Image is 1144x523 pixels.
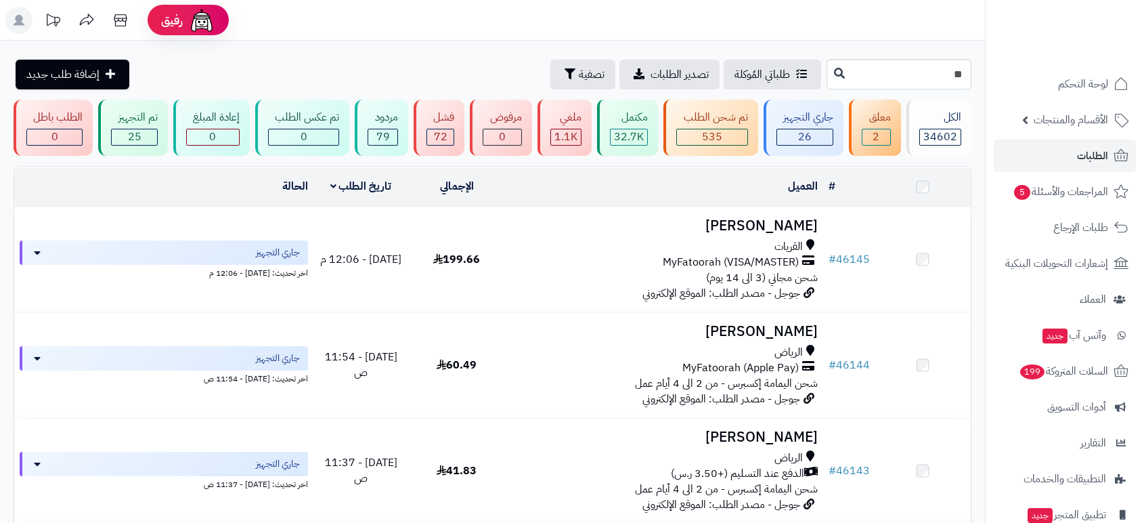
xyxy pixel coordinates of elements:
[1042,329,1068,343] span: جديد
[550,110,581,125] div: ملغي
[95,100,170,156] a: تم التجهيز 25
[1041,326,1106,345] span: وآتس آب
[282,178,308,194] a: الحالة
[676,110,747,125] div: تم شحن الطلب
[440,178,474,194] a: الإجمالي
[1005,254,1108,273] span: إشعارات التحويلات البنكية
[651,66,709,83] span: تصدير الطلبات
[252,100,352,156] a: تم عكس الطلب 0
[919,110,961,125] div: الكل
[209,129,216,145] span: 0
[798,129,812,145] span: 26
[994,247,1136,280] a: إشعارات التحويلات البنكية
[510,324,818,339] h3: [PERSON_NAME]
[829,251,836,268] span: #
[1024,469,1106,488] span: التطبيقات والخدمات
[36,7,70,37] a: تحديثات المنصة
[1028,508,1053,523] span: جديد
[256,457,300,471] span: جاري التجهيز
[1047,398,1106,417] span: أدوات التسويق
[510,430,818,445] h3: [PERSON_NAME]
[846,100,903,156] a: معلق 2
[594,100,661,156] a: مكتمل 32.7K
[873,129,879,145] span: 2
[829,357,870,373] a: #46144
[1080,290,1106,309] span: العملاء
[635,375,818,392] span: شحن اليمامة إكسبرس - من 2 الى 4 أيام عمل
[1034,110,1108,129] span: الأقسام والمنتجات
[829,251,870,268] a: #46145
[994,175,1136,208] a: المراجعات والأسئلة5
[26,66,100,83] span: إضافة طلب جديد
[1053,218,1108,237] span: طلبات الإرجاع
[1020,364,1045,380] span: 199
[268,110,339,125] div: تم عكس الطلب
[642,391,800,407] span: جوجل - مصدر الطلب: الموقع الإلكتروني
[20,371,308,385] div: اخر تحديث: [DATE] - 11:54 ص
[776,110,833,125] div: جاري التجهيز
[994,427,1136,459] a: التقارير
[994,391,1136,423] a: أدوات التسويق
[829,463,836,479] span: #
[724,60,821,89] a: طلباتي المُوكلة
[483,110,521,125] div: مرفوض
[499,129,506,145] span: 0
[994,140,1136,172] a: الطلبات
[994,463,1136,495] a: التطبيقات والخدمات
[761,100,846,156] a: جاري التجهيز 26
[663,255,799,270] span: MyFatoorah (VISA/MASTER)
[829,357,836,373] span: #
[510,218,818,234] h3: [PERSON_NAME]
[161,12,183,28] span: رفيق
[682,360,799,376] span: MyFatoorah (Apple Pay)
[677,129,747,145] div: 535
[437,357,477,373] span: 60.49
[642,285,800,301] span: جوجل - مصدر الطلب: الموقع الإلكتروني
[325,349,397,381] span: [DATE] - 11:54 ص
[635,481,818,497] span: شحن اليمامة إكسبرس - من 2 الى 4 أيام عمل
[11,100,95,156] a: الطلب باطل 0
[923,129,957,145] span: 34602
[862,129,889,145] div: 2
[774,451,803,466] span: الرياض
[256,246,300,259] span: جاري التجهيز
[774,345,803,360] span: الرياض
[1080,434,1106,453] span: التقارير
[20,265,308,279] div: اخر تحديث: [DATE] - 12:06 م
[269,129,338,145] div: 0
[706,270,818,286] span: شحن مجاني (3 الى 14 يوم)
[777,129,833,145] div: 26
[614,129,644,145] span: 32.7K
[550,60,615,89] button: تصفية
[1058,75,1108,93] span: لوحة التحكم
[437,463,477,479] span: 41.83
[483,129,521,145] div: 0
[642,497,800,513] span: جوجل - مصدر الطلب: الموقع الإلكتروني
[661,100,760,156] a: تم شحن الطلب 535
[51,129,58,145] span: 0
[619,60,720,89] a: تصدير الطلبات
[27,129,82,145] div: 0
[1013,182,1108,201] span: المراجعات والأسئلة
[427,129,454,145] div: 72
[1077,146,1108,165] span: الطلبات
[788,178,818,194] a: العميل
[376,129,390,145] span: 79
[994,211,1136,244] a: طلبات الإرجاع
[734,66,790,83] span: طلباتي المُوكلة
[26,110,83,125] div: الطلب باطل
[774,239,803,255] span: القريات
[128,129,141,145] span: 25
[325,455,397,486] span: [DATE] - 11:37 ص
[994,283,1136,316] a: العملاء
[256,352,300,365] span: جاري التجهيز
[551,129,581,145] div: 1134
[368,129,397,145] div: 79
[862,110,890,125] div: معلق
[829,463,870,479] a: #46143
[702,129,722,145] span: 535
[411,100,467,156] a: فشل 72
[579,66,604,83] span: تصفية
[829,178,835,194] a: #
[171,100,252,156] a: إعادة المبلغ 0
